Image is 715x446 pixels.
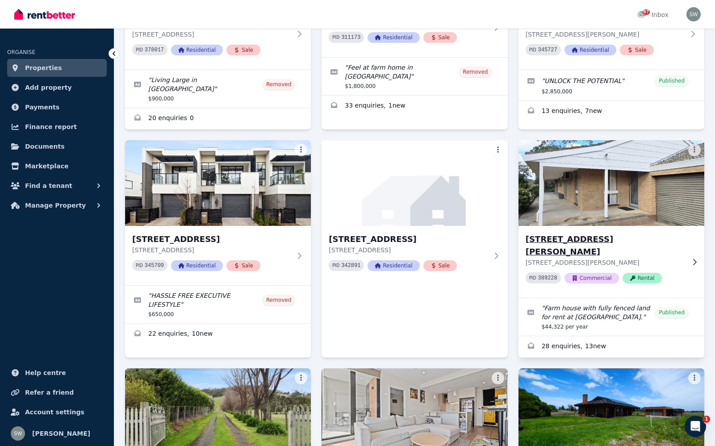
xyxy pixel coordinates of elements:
[341,263,360,269] code: 342891
[538,275,557,281] code: 389228
[529,275,536,280] small: PID
[685,416,706,437] iframe: Intercom live chat
[564,45,616,55] span: Residential
[25,121,77,132] span: Finance report
[25,180,72,191] span: Find a tenant
[25,387,74,398] span: Refer a friend
[492,144,504,156] button: More options
[329,246,488,254] p: [STREET_ADDRESS]
[14,8,75,21] img: RentBetter
[322,58,507,95] a: Edit listing: Feel at farm home in Cranbourne South
[25,63,62,73] span: Properties
[25,367,66,378] span: Help centre
[125,108,311,129] a: Enquiries for 16 Stringy Bark Cct, Pakenham
[171,45,223,55] span: Residential
[643,9,650,15] span: 97
[125,286,311,323] a: Edit listing: HASSLE FREE EXECUTIVE LIFESTYLE
[7,177,107,195] button: Find a tenant
[688,372,701,384] button: More options
[620,45,654,55] span: Sale
[423,32,457,43] span: Sale
[132,246,291,254] p: [STREET_ADDRESS]
[295,144,307,156] button: More options
[226,45,260,55] span: Sale
[322,140,507,285] a: 135 Beenak Road, Hoddles Creek[STREET_ADDRESS][STREET_ADDRESS]PID 342891ResidentialSale
[368,260,419,271] span: Residential
[25,141,65,152] span: Documents
[25,161,68,171] span: Marketplace
[7,98,107,116] a: Payments
[538,47,557,53] code: 345727
[637,10,669,19] div: Inbox
[132,30,291,39] p: [STREET_ADDRESS]
[25,407,84,417] span: Account settings
[332,263,339,268] small: PID
[171,260,223,271] span: Residential
[7,59,107,77] a: Properties
[125,140,311,226] img: 106 Quarter Circuit, Springvale
[32,428,90,439] span: [PERSON_NAME]
[7,383,107,401] a: Refer a friend
[136,47,143,52] small: PID
[518,298,704,336] a: Edit listing: Farm house with fully fenced land for rent at Leopold.
[526,30,685,39] p: [STREET_ADDRESS][PERSON_NAME]
[295,372,307,384] button: More options
[125,324,311,345] a: Enquiries for 106 Quarter Circuit, Springvale
[322,140,507,226] img: 135 Beenak Road, Hoddles Creek
[7,157,107,175] a: Marketplace
[529,47,536,52] small: PID
[25,102,59,113] span: Payments
[7,49,35,55] span: ORGANISE
[341,34,360,41] code: 311173
[686,7,701,21] img: Sophia Wu
[564,273,619,283] span: Commercial
[526,233,685,258] h3: [STREET_ADDRESS][PERSON_NAME]
[7,196,107,214] button: Manage Property
[492,372,504,384] button: More options
[518,70,704,100] a: Edit listing: UNLOCK THE POTENTIAL
[226,260,260,271] span: Sale
[125,140,311,285] a: 106 Quarter Circuit, Springvale[STREET_ADDRESS][STREET_ADDRESS]PID 345709ResidentialSale
[125,70,311,108] a: Edit listing: Living Large in Lakeside
[145,263,164,269] code: 345709
[688,144,701,156] button: More options
[518,336,704,358] a: Enquiries for 161-169 Bawtree Rd, Leopold
[7,403,107,421] a: Account settings
[7,118,107,136] a: Finance report
[145,47,164,53] code: 378017
[368,32,419,43] span: Residential
[322,96,507,117] a: Enquiries for 27 Homewood Road, Cranbourne South
[136,263,143,268] small: PID
[526,258,685,267] p: [STREET_ADDRESS][PERSON_NAME]
[7,79,107,96] a: Add property
[25,200,86,211] span: Manage Property
[25,82,72,93] span: Add property
[332,35,339,40] small: PID
[703,416,710,423] span: 1
[518,101,704,122] a: Enquiries for 32 Mayfield Road, Cranbourne East
[623,273,662,283] span: Rental
[11,426,25,441] img: Sophia Wu
[423,260,457,271] span: Sale
[7,364,107,382] a: Help centre
[132,233,291,246] h3: [STREET_ADDRESS]
[329,233,488,246] h3: [STREET_ADDRESS]
[518,140,704,298] a: 161-169 Bawtree Rd, Leopold[STREET_ADDRESS][PERSON_NAME][STREET_ADDRESS][PERSON_NAME]PID 389228Co...
[7,138,107,155] a: Documents
[514,138,709,228] img: 161-169 Bawtree Rd, Leopold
